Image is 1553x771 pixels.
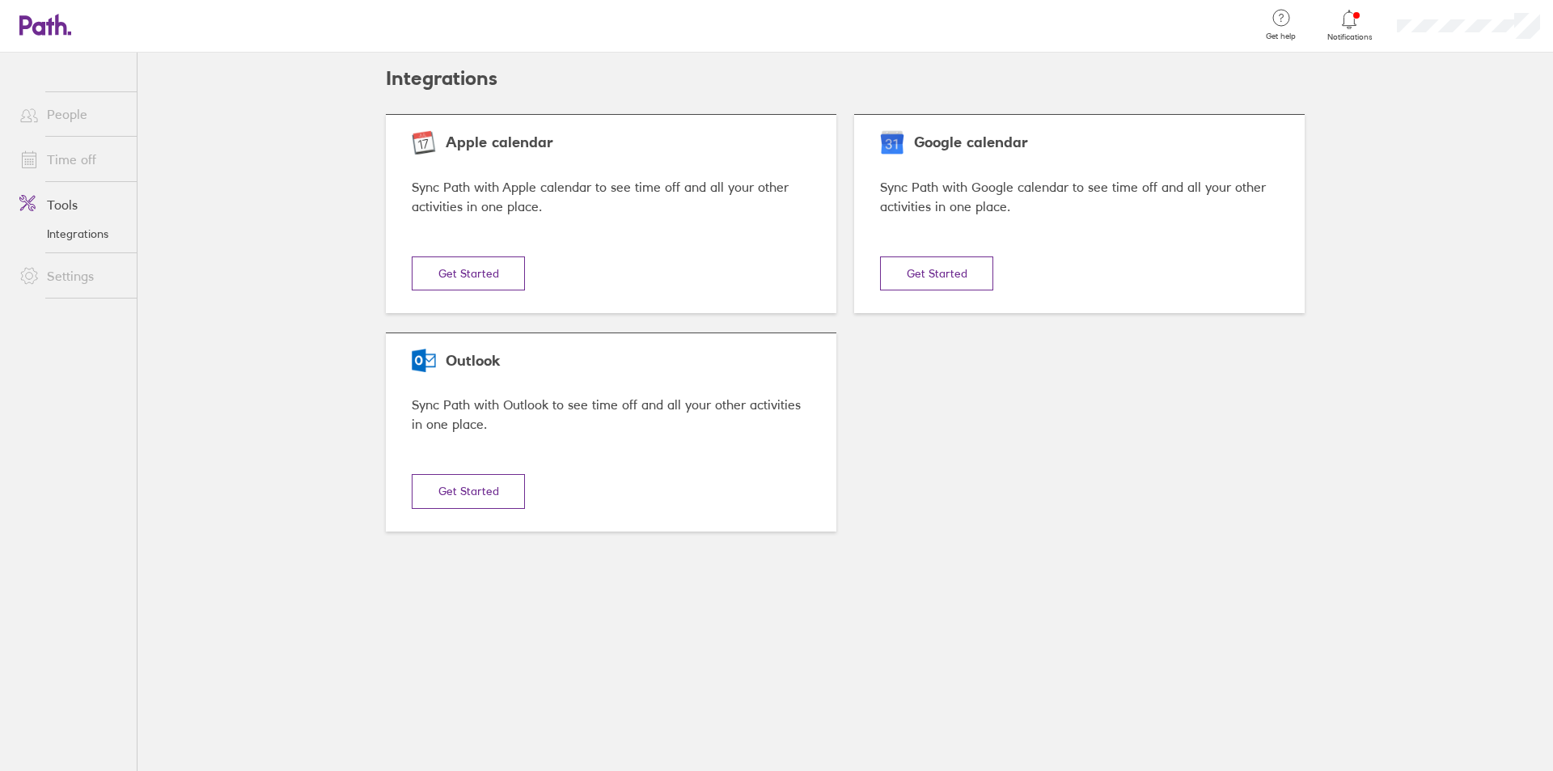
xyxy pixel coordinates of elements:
[880,177,1279,218] div: Sync Path with Google calendar to see time off and all your other activities in one place.
[412,134,810,151] div: Apple calendar
[6,189,137,221] a: Tools
[6,260,137,292] a: Settings
[6,221,137,247] a: Integrations
[412,256,525,290] button: Get Started
[880,134,1279,151] div: Google calendar
[6,143,137,176] a: Time off
[1323,32,1376,42] span: Notifications
[386,53,497,104] h2: Integrations
[412,353,810,370] div: Outlook
[880,256,993,290] button: Get Started
[1255,32,1307,41] span: Get help
[412,177,810,218] div: Sync Path with Apple calendar to see time off and all your other activities in one place.
[6,98,137,130] a: People
[1323,8,1376,42] a: Notifications
[412,474,525,508] button: Get Started
[412,395,810,435] div: Sync Path with Outlook to see time off and all your other activities in one place.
